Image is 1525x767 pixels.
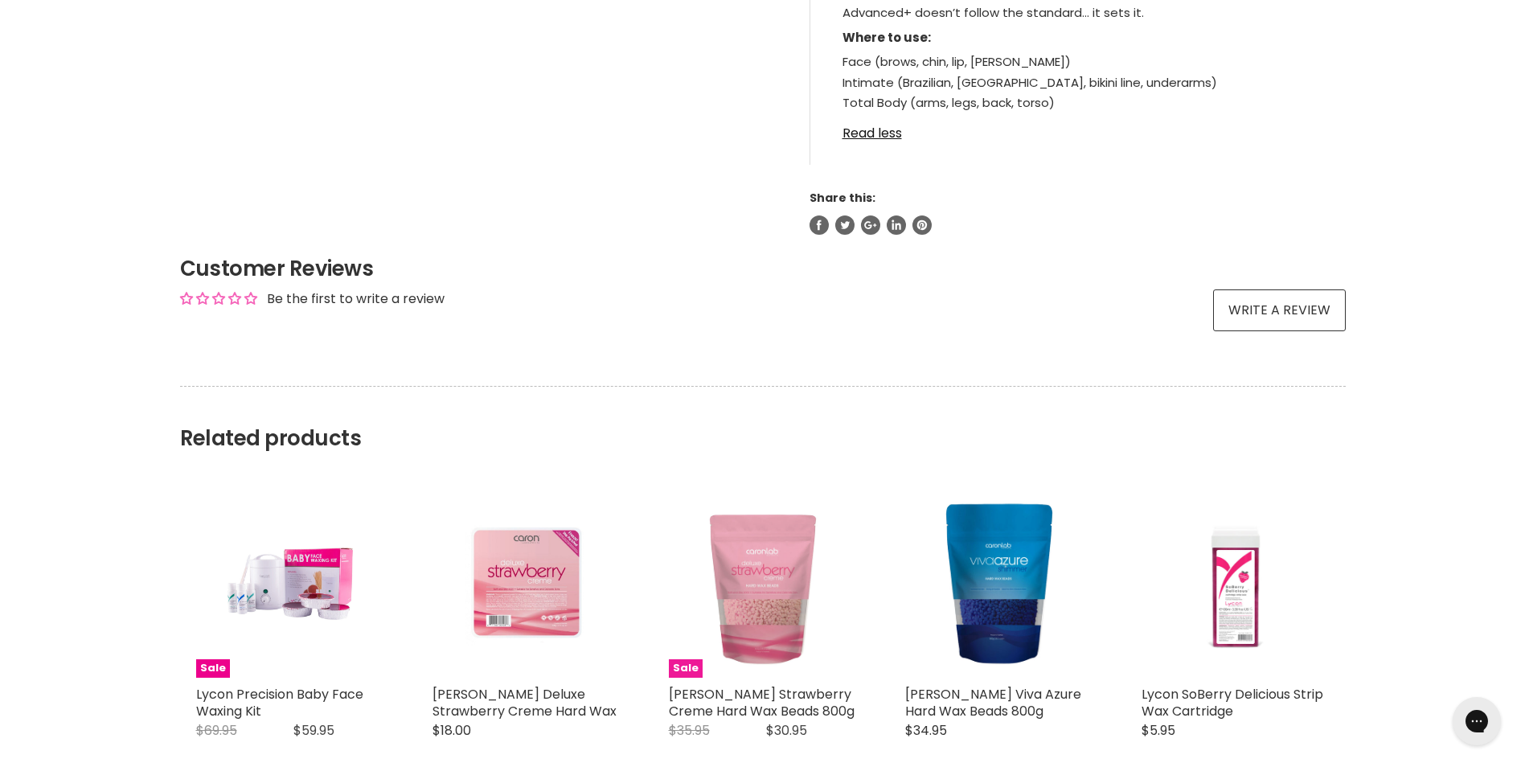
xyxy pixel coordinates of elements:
[1213,289,1346,331] a: Write a review
[196,685,363,720] a: Lycon Precision Baby Face Waxing Kit
[842,92,1314,113] li: Total Body (arms, legs, back, torso)
[810,190,875,206] span: Share this:
[905,721,947,740] span: $34.95
[196,659,230,678] span: Sale
[1142,685,1323,720] a: Lycon SoBerry Delicious Strip Wax Cartridge
[267,290,445,308] div: Be the first to write a review
[196,721,237,740] span: $69.95
[810,191,1346,234] aside: Share this:
[842,72,1314,93] li: Intimate (Brazilian, [GEOGRAPHIC_DATA], bikini line, underarms)
[432,490,621,678] a: Caron Deluxe Strawberry Creme Hard Wax Caron Deluxe Strawberry Creme Hard Wax
[905,685,1081,720] a: [PERSON_NAME] Viva Azure Hard Wax Beads 800g
[842,117,1314,141] a: Read less
[766,721,807,740] span: $30.95
[432,685,617,720] a: [PERSON_NAME] Deluxe Strawberry Creme Hard Wax
[1142,721,1175,740] span: $5.95
[905,490,1093,678] img: Caron Viva Azure Hard Wax Beads 800g
[293,721,334,740] span: $59.95
[669,721,710,740] span: $35.95
[180,254,1346,283] h2: Customer Reviews
[842,29,931,46] strong: Where to use:
[842,2,1314,27] p: Advanced+ doesn’t follow the standard… it sets it.
[842,51,1314,72] li: Face (brows, chin, lip, [PERSON_NAME])
[1445,691,1509,751] iframe: Gorgias live chat messenger
[196,490,384,678] a: Lycon Precion Baby Face Waxing Kit Sale
[842,113,1314,138] p: Available in 800g beads
[464,490,589,678] img: Caron Deluxe Strawberry Creme Hard Wax
[669,659,703,678] span: Sale
[180,386,1346,451] h2: Related products
[669,490,857,678] a: Caron Strawberry Creme Hard Wax Beads 800g Sale
[228,490,353,678] img: Lycon Precion Baby Face Waxing Kit
[1142,490,1330,678] img: Lycon SoBerry Delicious Strip Wax Cartridge
[669,685,855,720] a: [PERSON_NAME] Strawberry Creme Hard Wax Beads 800g
[180,289,257,308] div: Average rating is 0.00 stars
[669,490,857,678] img: Caron Strawberry Creme Hard Wax Beads 800g
[432,721,471,740] span: $18.00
